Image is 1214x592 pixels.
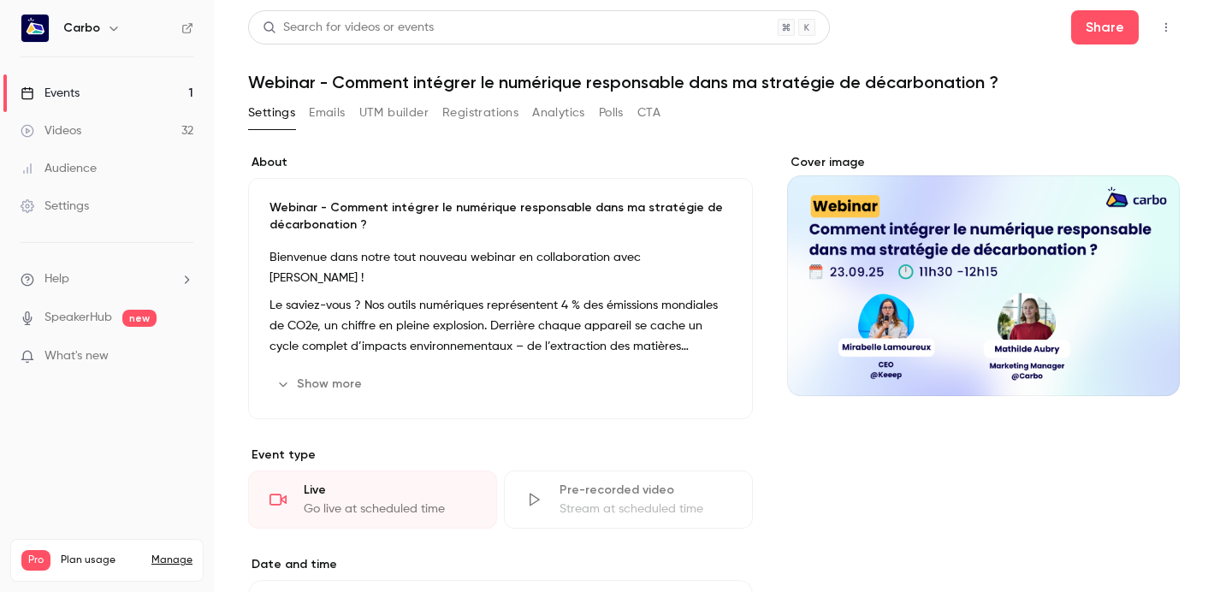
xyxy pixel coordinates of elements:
[173,349,193,364] iframe: Noticeable Trigger
[21,550,50,571] span: Pro
[44,347,109,365] span: What's new
[263,19,434,37] div: Search for videos or events
[599,99,624,127] button: Polls
[248,154,753,171] label: About
[21,122,81,139] div: Videos
[304,482,476,499] div: Live
[532,99,585,127] button: Analytics
[1071,10,1139,44] button: Share
[560,482,731,499] div: Pre-recorded video
[304,500,476,518] div: Go live at scheduled time
[637,99,660,127] button: CTA
[269,247,731,288] p: Bienvenue dans notre tout nouveau webinar en collaboration avec [PERSON_NAME] !
[269,199,731,234] p: Webinar - Comment intégrer le numérique responsable dans ma stratégie de décarbonation ?
[21,270,193,288] li: help-dropdown-opener
[787,154,1180,171] label: Cover image
[359,99,429,127] button: UTM builder
[21,85,80,102] div: Events
[248,471,497,529] div: LiveGo live at scheduled time
[44,309,112,327] a: SpeakerHub
[248,72,1180,92] h1: Webinar - Comment intégrer le numérique responsable dans ma stratégie de décarbonation ?
[442,99,518,127] button: Registrations
[44,270,69,288] span: Help
[787,154,1180,396] section: Cover image
[248,556,753,573] label: Date and time
[269,370,372,398] button: Show more
[21,15,49,42] img: Carbo
[248,447,753,464] p: Event type
[151,554,192,567] a: Manage
[560,500,731,518] div: Stream at scheduled time
[122,310,157,327] span: new
[248,99,295,127] button: Settings
[504,471,753,529] div: Pre-recorded videoStream at scheduled time
[63,20,100,37] h6: Carbo
[269,295,731,357] p: Le saviez-vous ? Nos outils numériques représentent 4 % des émissions mondiales de CO2e, un chiff...
[309,99,345,127] button: Emails
[61,554,141,567] span: Plan usage
[21,198,89,215] div: Settings
[21,160,97,177] div: Audience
